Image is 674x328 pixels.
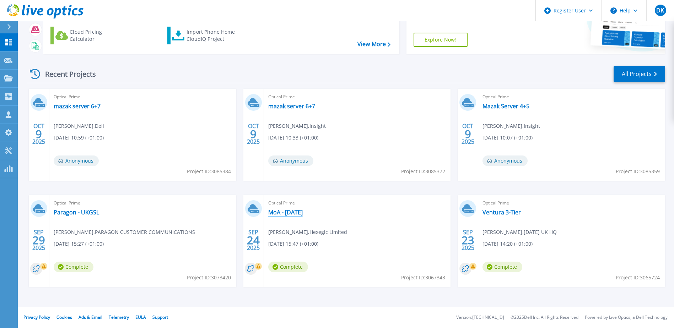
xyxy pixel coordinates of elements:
[401,168,445,175] span: Project ID: 3085372
[268,122,326,130] span: [PERSON_NAME] , Insight
[268,103,315,110] a: mazak server 6+7
[482,155,528,166] span: Anonymous
[401,274,445,281] span: Project ID: 3067343
[23,314,50,320] a: Privacy Policy
[461,121,475,147] div: OCT 2025
[36,131,42,137] span: 9
[187,168,231,175] span: Project ID: 3085384
[54,93,232,101] span: Optical Prime
[482,228,557,236] span: [PERSON_NAME] , [DATE] UK HQ
[268,228,347,236] span: [PERSON_NAME] , Hexegic Limited
[27,65,106,83] div: Recent Projects
[482,103,529,110] a: Mazak Server 4+5
[656,7,664,13] span: DK
[54,209,99,216] a: Paragon - UKGSL
[482,134,533,142] span: [DATE] 10:07 (+01:00)
[482,122,540,130] span: [PERSON_NAME] , Insight
[268,155,313,166] span: Anonymous
[250,131,257,137] span: 9
[50,27,130,44] a: Cloud Pricing Calculator
[268,240,318,248] span: [DATE] 15:47 (+01:00)
[414,33,468,47] a: Explore Now!
[32,227,45,253] div: SEP 2025
[268,93,447,101] span: Optical Prime
[247,227,260,253] div: SEP 2025
[511,315,578,320] li: © 2025 Dell Inc. All Rights Reserved
[32,237,45,243] span: 29
[357,41,390,48] a: View More
[54,103,101,110] a: mazak server 6+7
[465,131,471,137] span: 9
[187,28,242,43] div: Import Phone Home CloudIQ Project
[54,240,104,248] span: [DATE] 15:27 (+01:00)
[54,155,99,166] span: Anonymous
[456,315,504,320] li: Version: [TECHNICAL_ID]
[482,262,522,272] span: Complete
[32,121,45,147] div: OCT 2025
[54,122,104,130] span: [PERSON_NAME] , Dell
[70,28,126,43] div: Cloud Pricing Calculator
[268,199,447,207] span: Optical Prime
[247,121,260,147] div: OCT 2025
[482,240,533,248] span: [DATE] 14:20 (+01:00)
[462,237,474,243] span: 23
[482,199,661,207] span: Optical Prime
[616,168,660,175] span: Project ID: 3085359
[56,314,72,320] a: Cookies
[109,314,129,320] a: Telemetry
[482,209,521,216] a: Ventura 3-Tier
[482,93,661,101] span: Optical Prime
[461,227,475,253] div: SEP 2025
[585,315,668,320] li: Powered by Live Optics, a Dell Technology
[614,66,665,82] a: All Projects
[268,134,318,142] span: [DATE] 10:33 (+01:00)
[247,237,260,243] span: 24
[152,314,168,320] a: Support
[79,314,102,320] a: Ads & Email
[54,199,232,207] span: Optical Prime
[616,274,660,281] span: Project ID: 3065724
[54,262,93,272] span: Complete
[54,228,195,236] span: [PERSON_NAME] , PARAGON CUSTOMER COMMUNICATIONS
[268,209,303,216] a: MoA - [DATE]
[54,134,104,142] span: [DATE] 10:59 (+01:00)
[268,262,308,272] span: Complete
[187,274,231,281] span: Project ID: 3073420
[135,314,146,320] a: EULA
